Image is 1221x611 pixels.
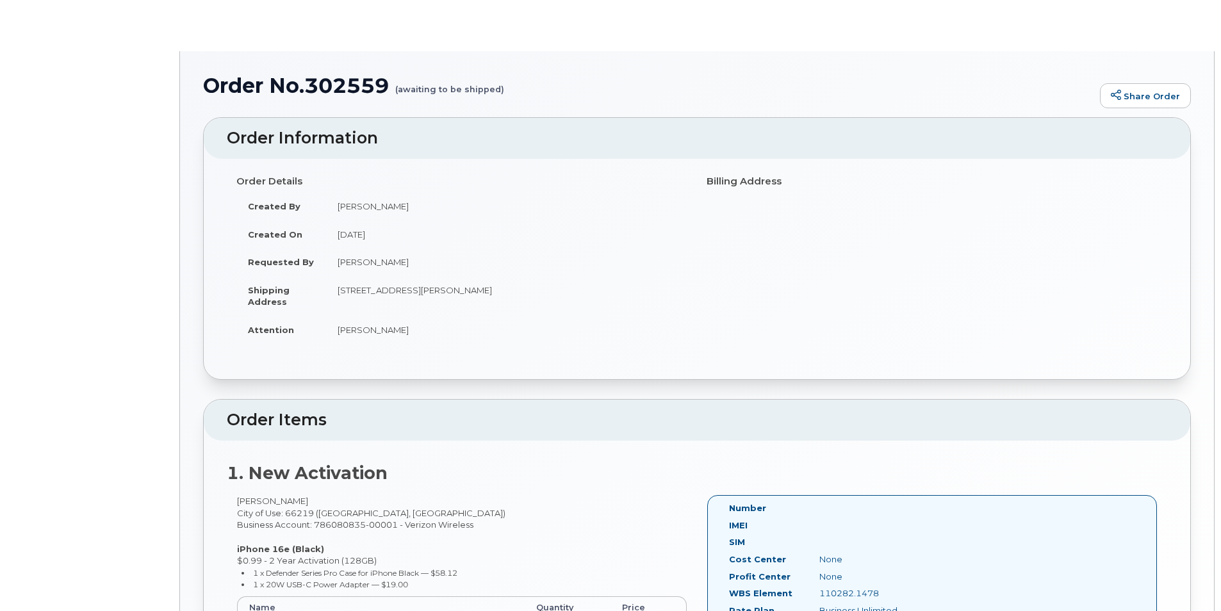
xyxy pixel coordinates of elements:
strong: Created On [248,229,302,240]
small: 1 x 20W USB-C Power Adapter — $19.00 [253,580,408,589]
h1: Order No.302559 [203,74,1094,97]
label: IMEI [729,519,748,532]
label: WBS Element [729,587,792,599]
strong: Attention [248,325,294,335]
small: 1 x Defender Series Pro Case for iPhone Black — $58.12 [253,568,457,578]
td: [DATE] [326,220,687,248]
td: [PERSON_NAME] [326,248,687,276]
div: None [810,553,937,566]
strong: Requested By [248,257,314,267]
strong: 1. New Activation [227,462,388,484]
td: [STREET_ADDRESS][PERSON_NAME] [326,276,687,316]
h2: Order Information [227,129,1167,147]
label: Number [729,502,766,514]
td: [PERSON_NAME] [326,316,687,344]
strong: iPhone 16e (Black) [237,544,324,554]
div: None [810,571,937,583]
strong: Shipping Address [248,285,290,307]
label: Cost Center [729,553,786,566]
label: Profit Center [729,571,791,583]
small: (awaiting to be shipped) [395,74,504,94]
h4: Order Details [236,176,687,187]
h2: Order Items [227,411,1167,429]
h4: Billing Address [707,176,1158,187]
td: [PERSON_NAME] [326,192,687,220]
label: SIM [729,536,745,548]
div: 110282.1478 [810,587,937,599]
strong: Created By [248,201,300,211]
a: Share Order [1100,83,1191,109]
